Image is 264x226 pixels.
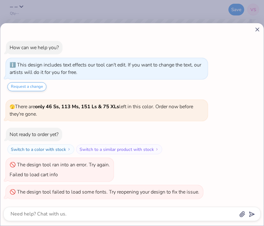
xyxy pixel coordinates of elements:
[17,189,199,195] div: The design tool failed to load some fonts. Try reopening your design to fix the issue.
[10,131,58,138] div: Not ready to order yet?
[7,82,46,91] button: Request a change
[35,103,119,110] strong: only 46 Ss, 113 Ms, 151 Ls & 75 XLs
[155,147,159,151] img: Switch to a similar product with stock
[10,44,59,51] div: How can we help you?
[17,161,110,168] div: The design tool ran into an error. Try again.
[10,104,15,110] span: 🫣
[10,62,201,76] div: This design includes text effects our tool can't edit. If you want to change the text, our artist...
[67,147,71,151] img: Switch to a color with stock
[10,103,193,117] span: There are left in this color. Order now before they're gone.
[76,144,162,154] button: Switch to a similar product with stock
[7,144,74,154] button: Switch to a color with stock
[10,171,58,178] div: Failed to load cart info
